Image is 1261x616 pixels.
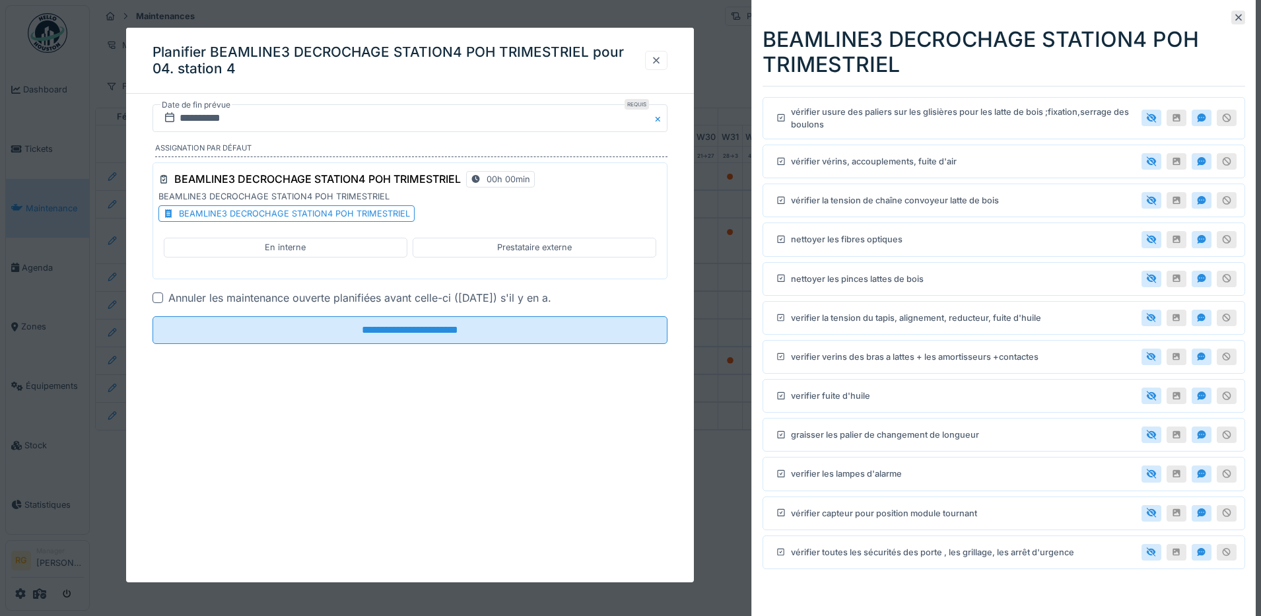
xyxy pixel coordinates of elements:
[158,190,662,203] p: BEAMLINE3 DECROCHAGE STATION4 POH TRIMESTRIEL
[771,544,1074,561] div: vérifier toutes les sécurités des porte , les grillage, les arrêt d'urgence
[771,465,902,482] div: verifier les lampes d'alarme
[153,44,645,77] h3: Planifier BEAMLINE3 DECROCHAGE STATION4 POH TRIMESTRIEL pour 04. station 4
[487,173,530,186] div: 00h 00min
[771,310,1041,326] div: verifier la tension du tapis, alignement, reducteur, fuite d'huile
[771,153,957,170] div: vérifier vérins, accouplements, fuite d'air
[625,99,649,110] div: Requis
[771,231,903,248] div: nettoyer les fibres optiques
[168,290,551,306] div: Annuler les maintenance ouverte planifiées avant celle-ci ([DATE]) s'il y en a.
[179,207,410,220] div: BEAMLINE3 DECROCHAGE STATION4 POH TRIMESTRIEL
[771,505,977,522] div: vérifier capteur pour position module tournant
[771,388,870,404] div: verifier fuite d'huile
[771,349,1039,365] div: verifier verins des bras a lattes + les amortisseurs +contactes
[653,104,667,132] button: Close
[763,27,1245,78] h2: BEAMLINE3 DECROCHAGE STATION4 POH TRIMESTRIEL
[771,427,979,443] div: graisser les palier de changement de longueur
[771,106,1136,131] div: vérifier usure des paliers sur les glisières pour les latte de bois ;fixation,serrage des boulons
[497,241,572,254] div: Prestataire externe
[265,241,306,254] div: En interne
[771,192,999,209] div: vérifier la tension de chaîne convoyeur latte de bois
[174,173,461,186] h3: BEAMLINE3 DECROCHAGE STATION4 POH TRIMESTRIEL
[771,271,924,287] div: nettoyer les pinces lattes de bois
[155,143,667,157] label: Assignation par défaut
[160,98,232,112] label: Date de fin prévue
